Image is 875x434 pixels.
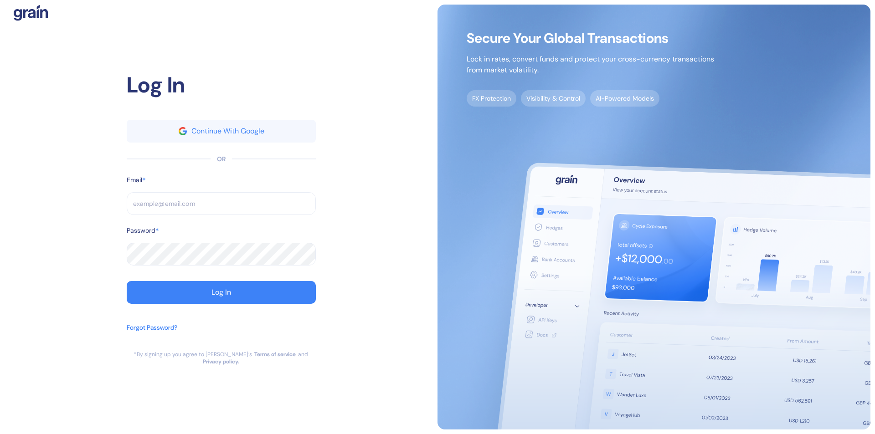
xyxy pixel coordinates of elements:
[134,351,252,358] div: *By signing up you agree to [PERSON_NAME]’s
[127,318,177,351] button: Forgot Password?
[127,120,316,143] button: googleContinue With Google
[203,358,239,365] a: Privacy policy.
[127,281,316,304] button: Log In
[127,69,316,102] div: Log In
[467,90,516,107] span: FX Protection
[590,90,659,107] span: AI-Powered Models
[211,289,231,296] div: Log In
[298,351,308,358] div: and
[191,128,264,135] div: Continue With Google
[127,323,177,332] div: Forgot Password?
[127,226,155,235] label: Password
[467,54,714,76] p: Lock in rates, convert funds and protect your cross-currency transactions from market volatility.
[179,127,187,135] img: google
[254,351,296,358] a: Terms of service
[217,154,226,164] div: OR
[467,34,714,43] span: Secure Your Global Transactions
[521,90,586,107] span: Visibility & Control
[127,175,142,185] label: Email
[437,5,870,429] img: signup-main-image
[127,192,316,215] input: example@email.com
[14,5,48,21] img: logo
